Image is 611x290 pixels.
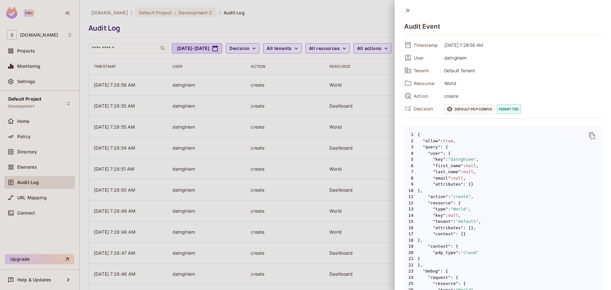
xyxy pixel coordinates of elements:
[458,280,466,287] span: : {
[456,218,479,225] span: "default"
[585,128,600,143] button: delete
[448,206,451,212] span: :
[423,138,440,144] span: "allow"
[404,212,418,219] span: 14
[423,144,440,150] span: "query"
[428,200,453,206] span: "resource"
[404,150,418,157] span: 4
[441,67,601,74] span: Default Tenant
[404,274,418,281] span: 24
[474,169,476,175] span: ,
[404,187,418,194] span: 10
[446,212,448,219] span: :
[433,206,448,212] span: "type"
[433,175,451,181] span: "email"
[476,156,479,163] span: ,
[441,92,601,100] span: create
[404,268,418,274] span: 23
[463,163,466,169] span: :
[404,243,418,250] span: 19
[446,156,448,163] span: :
[456,231,466,237] span: : {}
[404,256,601,262] span: }
[433,225,463,231] span: "attributes"
[479,218,481,225] span: ,
[461,169,463,175] span: :
[451,194,471,200] span: "create"
[441,54,601,61] span: datnghiem
[404,181,418,187] span: 9
[448,194,451,200] span: :
[463,225,476,231] span: : {},
[404,200,418,206] span: 12
[471,194,474,200] span: ,
[433,156,446,163] span: "key"
[404,194,418,200] span: 11
[433,280,458,287] span: "resource"
[414,42,439,48] span: Timestamp
[404,138,418,144] span: 2
[404,144,418,150] span: 3
[463,181,474,187] span: : {}
[423,268,440,274] span: "debug"
[404,218,418,225] span: 15
[433,169,461,175] span: "last_name"
[440,268,448,274] span: : {
[433,163,463,169] span: "first_name"
[463,175,466,181] span: ,
[404,231,418,237] span: 17
[463,169,474,175] span: null
[448,156,476,163] span: "datnghiem"
[443,150,451,157] span: : {
[453,200,461,206] span: : {
[433,250,458,256] span: "pdp_type"
[414,67,439,74] span: Tenant
[404,225,418,231] span: 16
[444,104,494,114] span: Default PDP config
[404,237,418,244] span: 18
[428,150,443,157] span: "user"
[451,274,458,281] span: : {
[404,169,418,175] span: 7
[428,243,451,250] span: "context"
[433,212,446,219] span: "key"
[404,23,440,30] h4: Audit Event
[451,206,468,212] span: "World"
[453,138,456,144] span: ,
[404,206,418,212] span: 13
[433,231,456,237] span: "context"
[453,175,463,181] span: null
[468,206,471,212] span: ,
[404,175,418,181] span: 8
[433,181,463,187] span: "attributes"
[440,138,443,144] span: :
[418,131,420,138] span: {
[428,274,451,281] span: "request"
[451,243,458,250] span: : {
[404,256,418,262] span: 21
[453,218,456,225] span: :
[414,55,439,61] span: User
[458,212,461,219] span: ,
[404,262,601,268] span: },
[404,156,418,163] span: 5
[414,80,439,86] span: Resource
[404,131,418,138] span: 1
[404,280,418,287] span: 25
[466,163,476,169] span: null
[476,163,479,169] span: ,
[451,175,453,181] span: :
[414,106,439,112] span: Decision
[440,144,448,150] span: : {
[414,93,439,99] span: Action
[433,218,453,225] span: "tenant"
[497,104,521,114] span: permitted
[441,79,601,87] span: World
[404,163,418,169] span: 6
[448,212,458,219] span: null
[458,250,461,256] span: :
[404,237,601,244] span: },
[404,250,418,256] span: 20
[441,41,601,49] span: [DATE] 7:28:56 AM
[404,262,418,268] span: 22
